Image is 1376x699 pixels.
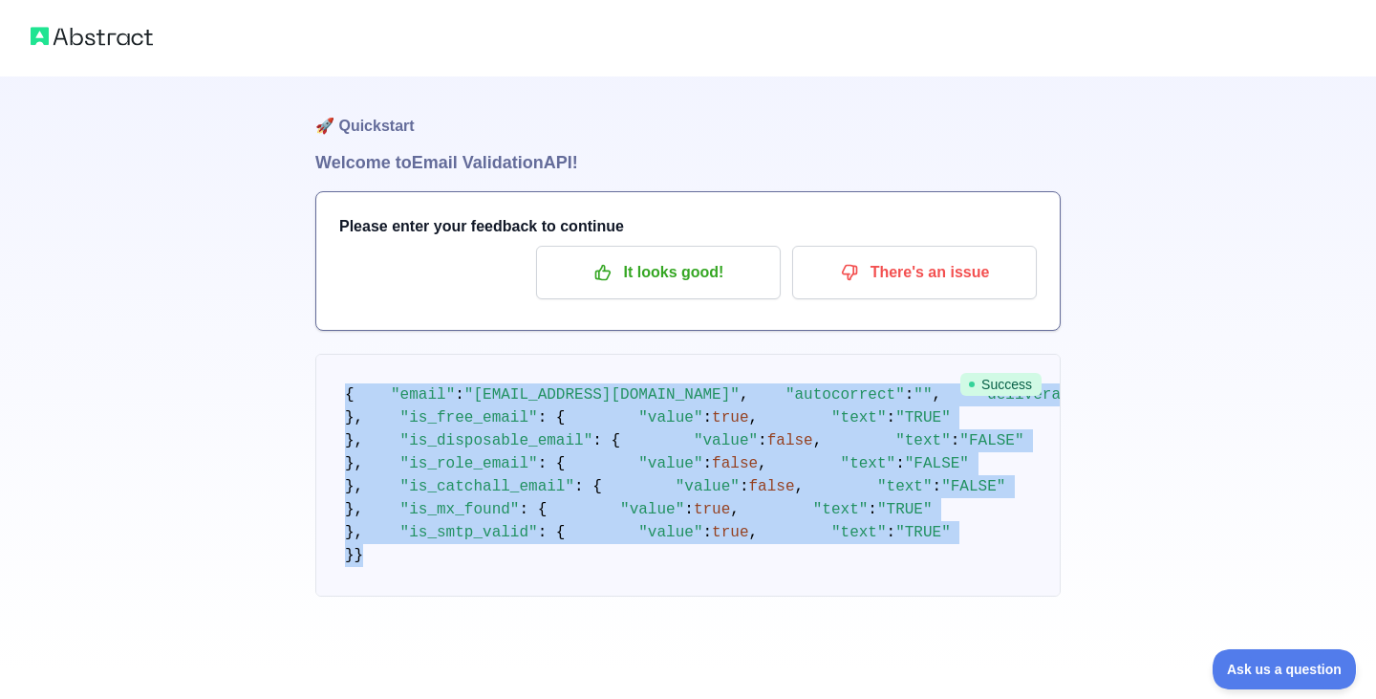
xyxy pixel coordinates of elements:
span: "autocorrect" [785,386,905,404]
span: : [702,409,712,426]
span: "is_free_email" [400,409,538,426]
span: "text" [841,455,896,472]
span: true [694,501,730,518]
h3: Please enter your feedback to continue [339,215,1037,238]
span: "FALSE" [905,455,969,472]
span: "value" [638,524,702,541]
iframe: Toggle Customer Support [1213,649,1357,689]
span: , [740,386,749,404]
span: "value" [620,501,684,518]
span: "email" [391,386,455,404]
span: , [795,478,805,495]
span: false [712,455,758,472]
span: "is_catchall_email" [400,478,574,495]
span: "is_mx_found" [400,501,520,518]
span: , [933,386,942,404]
button: There's an issue [792,246,1037,299]
span: false [767,432,813,449]
span: "text" [895,432,951,449]
span: "text" [877,478,933,495]
span: : { [592,432,620,449]
span: true [712,409,748,426]
span: "TRUE" [895,524,951,541]
span: true [712,524,748,541]
span: false [749,478,795,495]
img: Abstract logo [31,23,153,50]
span: "" [914,386,932,404]
span: "is_smtp_valid" [400,524,538,541]
span: : [758,432,767,449]
span: "TRUE" [895,409,951,426]
span: , [813,432,823,449]
span: : [933,478,942,495]
span: "TRUE" [877,501,933,518]
span: , [758,455,767,472]
span: : [905,386,914,404]
span: "FALSE" [959,432,1023,449]
span: "value" [638,409,702,426]
span: "is_role_email" [400,455,538,472]
p: It looks good! [550,256,766,289]
span: : [887,409,896,426]
span: "value" [694,432,758,449]
span: "value" [676,478,740,495]
span: "text" [831,409,887,426]
span: : [887,524,896,541]
span: Success [960,373,1042,396]
span: , [749,409,759,426]
span: : [702,455,712,472]
span: : [740,478,749,495]
span: : { [538,455,566,472]
span: : { [519,501,547,518]
span: : [684,501,694,518]
p: There's an issue [806,256,1022,289]
span: : [868,501,877,518]
span: "value" [638,455,702,472]
span: "FALSE" [941,478,1005,495]
span: { [345,386,355,404]
span: : { [538,409,566,426]
span: : { [538,524,566,541]
span: : [455,386,464,404]
h1: 🚀 Quickstart [315,76,1061,149]
button: It looks good! [536,246,781,299]
span: : [895,455,905,472]
span: , [749,524,759,541]
span: , [730,501,740,518]
span: "deliverability" [978,386,1126,404]
span: "[EMAIL_ADDRESS][DOMAIN_NAME]" [464,386,740,404]
span: : { [574,478,602,495]
span: "text" [831,524,887,541]
h1: Welcome to Email Validation API! [315,149,1061,176]
span: "text" [813,501,869,518]
span: "is_disposable_email" [400,432,593,449]
span: : [951,432,960,449]
span: : [702,524,712,541]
